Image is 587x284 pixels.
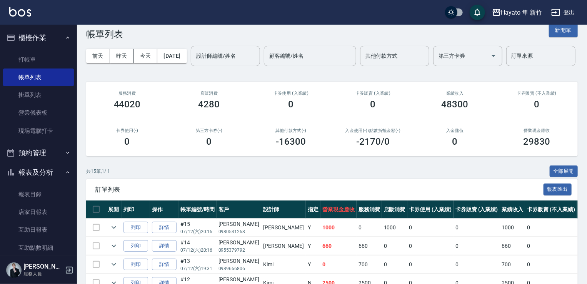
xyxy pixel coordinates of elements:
[423,128,487,133] h2: 入金儲值
[500,237,525,255] td: 660
[306,219,320,237] td: Y
[452,136,458,147] h3: 0
[261,219,306,237] td: [PERSON_NAME]
[548,5,578,20] button: 登出
[341,128,405,133] h2: 入金使用(-) /點數折抵金額(-)
[356,136,390,147] h3: -2170 /0
[454,256,500,274] td: 0
[180,265,215,272] p: 07/12 (六) 19:31
[207,136,212,147] h3: 0
[218,265,259,272] p: 0989666806
[382,237,407,255] td: 0
[306,256,320,274] td: Y
[259,91,323,96] h2: 卡券使用 (入業績)
[524,136,550,147] h3: 29830
[218,228,259,235] p: 0980531268
[134,49,158,63] button: 今天
[3,86,74,104] a: 掛單列表
[407,237,454,255] td: 0
[525,219,577,237] td: 0
[341,91,405,96] h2: 卡券販賣 (入業績)
[357,200,382,219] th: 服務消費
[505,128,569,133] h2: 營業現金應收
[218,247,259,254] p: 0955379792
[454,200,500,219] th: 卡券販賣 (入業績)
[177,128,241,133] h2: 第三方卡券(-)
[108,222,120,233] button: expand row
[178,200,217,219] th: 帳單編號/時間
[218,239,259,247] div: [PERSON_NAME]
[3,28,74,48] button: 櫃檯作業
[218,257,259,265] div: [PERSON_NAME]
[218,220,259,228] div: [PERSON_NAME]
[276,136,306,147] h3: -16300
[423,91,487,96] h2: 業績收入
[407,200,454,219] th: 卡券使用 (入業績)
[95,186,544,194] span: 訂單列表
[180,247,215,254] p: 07/12 (六) 20:16
[320,256,357,274] td: 0
[525,200,577,219] th: 卡券販賣 (不入業績)
[505,91,569,96] h2: 卡券販賣 (不入業績)
[6,262,22,278] img: Person
[3,221,74,239] a: 互助日報表
[217,200,261,219] th: 客戶
[23,263,63,271] h5: [PERSON_NAME]
[261,237,306,255] td: [PERSON_NAME]
[3,162,74,182] button: 報表及分析
[382,256,407,274] td: 0
[157,49,187,63] button: [DATE]
[108,259,120,270] button: expand row
[320,237,357,255] td: 660
[320,200,357,219] th: 營業現金應收
[534,99,540,110] h3: 0
[306,237,320,255] td: Y
[470,5,485,20] button: save
[382,219,407,237] td: 1000
[489,5,545,20] button: Hayato 隼 新竹
[357,219,382,237] td: 0
[198,99,220,110] h3: 4280
[544,184,572,195] button: 報表匯出
[3,68,74,86] a: 帳單列表
[407,256,454,274] td: 0
[261,256,306,274] td: Kimi
[3,104,74,122] a: 營業儀表板
[500,219,525,237] td: 1000
[525,237,577,255] td: 0
[180,228,215,235] p: 07/12 (六) 20:16
[150,200,178,219] th: 操作
[288,99,294,110] h3: 0
[95,128,159,133] h2: 卡券使用(-)
[178,237,217,255] td: #14
[549,23,578,37] button: 新開單
[306,200,320,219] th: 指定
[501,8,542,17] div: Hayato 隼 新竹
[123,222,148,234] button: 列印
[110,49,134,63] button: 昨天
[108,240,120,252] button: expand row
[95,91,159,96] h3: 服務消費
[23,271,63,277] p: 服務人員
[3,239,74,257] a: 互助點數明細
[123,259,148,271] button: 列印
[86,29,123,40] h3: 帳單列表
[122,200,150,219] th: 列印
[177,91,241,96] h2: 店販消費
[550,165,578,177] button: 全部展開
[106,200,122,219] th: 展開
[3,51,74,68] a: 打帳單
[178,219,217,237] td: #15
[152,240,177,252] a: 詳情
[3,143,74,163] button: 預約管理
[357,256,382,274] td: 700
[218,276,259,284] div: [PERSON_NAME]
[500,256,525,274] td: 700
[3,203,74,221] a: 店家日報表
[152,222,177,234] a: 詳情
[382,200,407,219] th: 店販消費
[500,200,525,219] th: 業績收入
[86,168,110,175] p: 共 15 筆, 1 / 1
[407,219,454,237] td: 0
[357,237,382,255] td: 660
